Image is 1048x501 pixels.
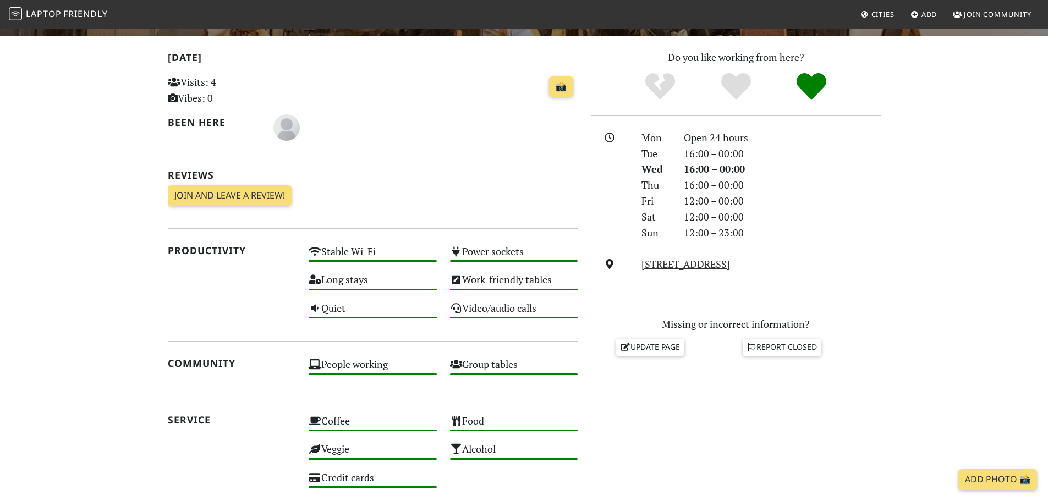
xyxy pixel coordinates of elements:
[677,130,887,146] div: Open 24 hours
[302,440,443,468] div: Veggie
[921,9,937,19] span: Add
[641,257,730,271] a: [STREET_ADDRESS]
[443,299,585,327] div: Video/audio calls
[677,177,887,193] div: 16:00 – 00:00
[302,469,443,497] div: Credit cards
[677,193,887,209] div: 12:00 – 00:00
[26,8,62,20] span: Laptop
[622,71,698,102] div: No
[906,4,942,24] a: Add
[948,4,1036,24] a: Join Community
[302,299,443,327] div: Quiet
[9,5,108,24] a: LaptopFriendly LaptopFriendly
[635,177,677,193] div: Thu
[635,146,677,162] div: Tue
[635,193,677,209] div: Fri
[168,52,578,68] h2: [DATE]
[302,412,443,440] div: Coffee
[168,357,296,369] h2: Community
[443,355,585,383] div: Group tables
[273,114,300,141] img: blank-535327c66bd565773addf3077783bbfce4b00ec00e9fd257753287c682c7fa38.png
[168,185,292,206] a: Join and leave a review!
[443,271,585,299] div: Work-friendly tables
[63,8,107,20] span: Friendly
[635,130,677,146] div: Mon
[773,71,849,102] div: Definitely!
[964,9,1031,19] span: Join Community
[443,440,585,468] div: Alcohol
[443,243,585,271] div: Power sockets
[9,7,22,20] img: LaptopFriendly
[273,120,300,133] span: Ben S
[549,76,573,97] a: 📸
[856,4,899,24] a: Cities
[443,412,585,440] div: Food
[302,271,443,299] div: Long stays
[168,74,296,106] p: Visits: 4 Vibes: 0
[635,161,677,177] div: Wed
[168,245,296,256] h2: Productivity
[591,49,881,65] p: Do you like working from here?
[677,161,887,177] div: 16:00 – 00:00
[958,469,1037,490] a: Add Photo 📸
[677,146,887,162] div: 16:00 – 00:00
[635,209,677,225] div: Sat
[168,414,296,426] h2: Service
[698,71,774,102] div: Yes
[635,225,677,241] div: Sun
[168,169,578,181] h2: Reviews
[871,9,895,19] span: Cities
[302,355,443,383] div: People working
[677,209,887,225] div: 12:00 – 00:00
[616,339,684,355] a: Update page
[168,117,261,128] h2: Been here
[302,243,443,271] div: Stable Wi-Fi
[677,225,887,241] div: 12:00 – 23:00
[591,316,881,332] p: Missing or incorrect information?
[743,339,822,355] a: Report closed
